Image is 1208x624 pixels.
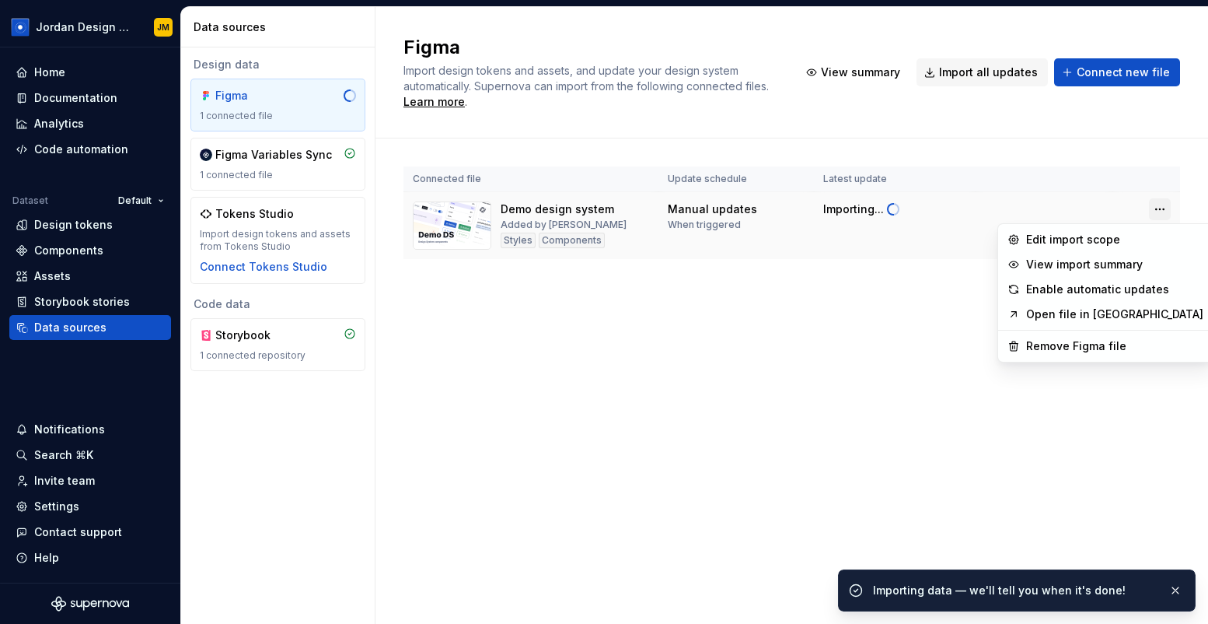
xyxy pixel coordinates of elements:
div: View import summary [1026,257,1203,272]
div: Edit import scope [1026,232,1203,247]
div: Enable automatic updates [1026,282,1203,297]
div: Remove Figma file [1026,338,1203,354]
a: Open file in [GEOGRAPHIC_DATA] [1026,307,1203,322]
div: Importing data — we'll tell you when it's done! [873,583,1156,598]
